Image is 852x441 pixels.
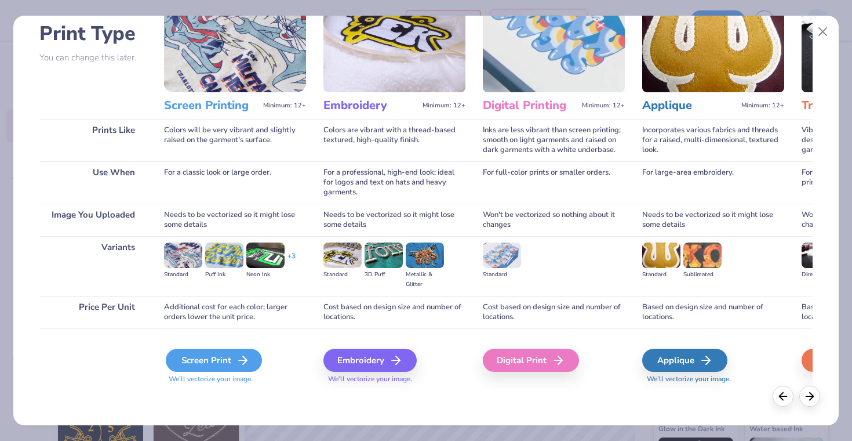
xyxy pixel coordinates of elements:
div: Neon Ink [246,270,285,280]
img: Direct-to-film [802,243,840,268]
div: Won't be vectorized so nothing about it changes [483,204,625,236]
h3: Applique [642,98,737,113]
div: For full-color prints or smaller orders. [483,161,625,204]
div: Digital Print [483,349,579,372]
img: Standard [323,243,362,268]
div: Metallic & Glitter [406,270,444,290]
span: Minimum: 12+ [263,102,306,110]
span: We'll vectorize your image. [642,374,784,384]
span: We'll vectorize your image. [323,374,465,384]
img: 3D Puff [365,243,403,268]
div: Price Per Unit [39,296,147,328]
div: Embroidery [323,349,417,372]
span: Minimum: 12+ [582,102,625,110]
img: Standard [483,243,521,268]
div: Screen Print [166,349,262,372]
img: Neon Ink [246,243,285,268]
div: Colors are vibrant with a thread-based textured, high-quality finish. [323,119,465,161]
div: Needs to be vectorized so it might lose some details [323,204,465,236]
div: Needs to be vectorized so it might lose some details [642,204,784,236]
span: We'll vectorize your image. [164,374,306,384]
div: Sublimated [683,270,722,280]
div: Standard [323,270,362,280]
div: For large-area embroidery. [642,161,784,204]
span: Minimum: 12+ [423,102,465,110]
h3: Screen Printing [164,98,258,113]
div: Prints Like [39,119,147,161]
div: Cost based on design size and number of locations. [323,296,465,328]
img: Sublimated [683,243,722,268]
div: Applique [642,349,727,372]
img: Standard [642,243,680,268]
div: Based on design size and number of locations. [642,296,784,328]
img: Standard [164,243,202,268]
div: Puff Ink [205,270,243,280]
img: Metallic & Glitter [406,243,444,268]
div: For a classic look or large order. [164,161,306,204]
h3: Embroidery [323,98,418,113]
div: Inks are less vibrant than screen printing; smooth on light garments and raised on dark garments ... [483,119,625,161]
div: Needs to be vectorized so it might lose some details [164,204,306,236]
img: Puff Ink [205,243,243,268]
div: + 3 [287,251,296,271]
div: Standard [164,270,202,280]
div: Direct-to-film [802,270,840,280]
div: Incorporates various fabrics and threads for a raised, multi-dimensional, textured look. [642,119,784,161]
button: Close [812,21,834,43]
div: Additional cost for each color; larger orders lower the unit price. [164,296,306,328]
p: You can change this later. [39,53,147,63]
div: Standard [483,270,521,280]
div: Image You Uploaded [39,204,147,236]
div: Colors will be very vibrant and slightly raised on the garment's surface. [164,119,306,161]
span: Minimum: 12+ [741,102,784,110]
h3: Digital Printing [483,98,577,113]
div: Use When [39,161,147,204]
div: Standard [642,270,680,280]
div: Cost based on design size and number of locations. [483,296,625,328]
div: Variants [39,236,147,296]
div: For a professional, high-end look; ideal for logos and text on hats and heavy garments. [323,161,465,204]
div: 3D Puff [365,270,403,280]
